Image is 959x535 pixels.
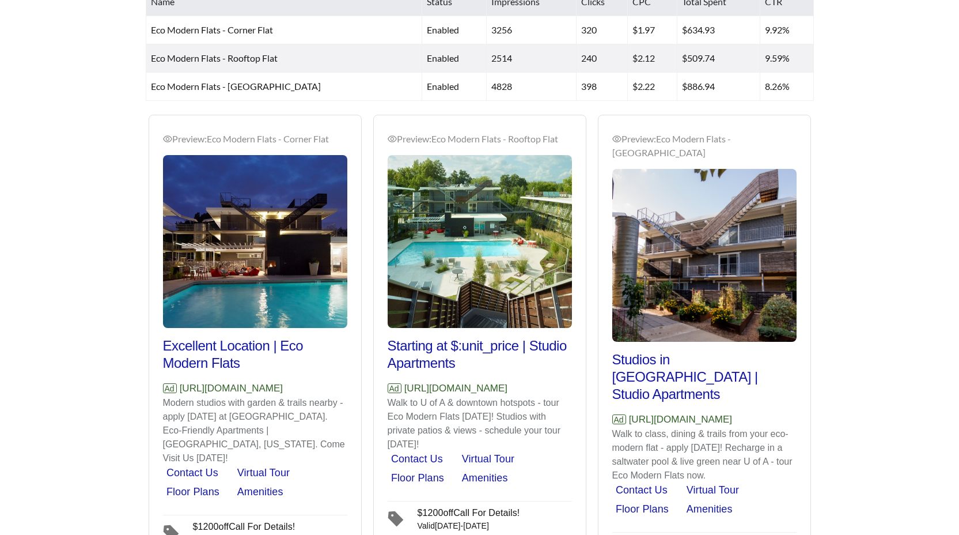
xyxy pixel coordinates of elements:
[163,396,347,465] p: Modern studios with garden & trails nearby - apply [DATE] at [GEOGRAPHIC_DATA]. Eco-Friendly Apar...
[577,73,628,101] td: 398
[628,16,677,44] td: $1.97
[388,383,401,393] span: Ad
[577,16,628,44] td: 320
[612,412,797,427] p: [URL][DOMAIN_NAME]
[612,134,621,144] span: eye
[427,52,459,63] span: enabled
[163,383,177,393] span: Ad
[193,522,295,531] div: $ 1200 off Call For Details!
[628,44,677,73] td: $2.12
[628,73,677,101] td: $2.22
[612,169,797,342] img: Preview_Eco Modern Flats - Central Flat
[166,486,219,498] a: Floor Plans
[388,501,572,535] a: $1200offCall For Details!Valid[DATE]-[DATE]
[388,504,413,534] span: tag
[487,16,576,44] td: 3256
[388,381,572,396] p: [URL][DOMAIN_NAME]
[237,486,283,498] a: Amenities
[687,484,739,496] a: Virtual Tour
[616,503,669,515] a: Floor Plans
[163,381,347,396] p: [URL][DOMAIN_NAME]
[577,44,628,73] td: 240
[462,472,508,484] a: Amenities
[616,484,668,496] a: Contact Us
[427,24,459,35] span: enabled
[612,427,797,483] p: Walk to class, dining & trails from your eco-modern flat - apply [DATE]! Recharge in a saltwater ...
[388,337,572,372] h2: Starting at $:unit_price | Studio Apartments
[388,132,572,146] div: Preview: Eco Modern Flats - Rooftop Flat
[163,134,172,144] span: eye
[391,472,444,484] a: Floor Plans
[677,73,760,101] td: $886.94
[612,132,797,160] div: Preview: Eco Modern Flats - [GEOGRAPHIC_DATA]
[487,44,576,73] td: 2514
[388,134,397,144] span: eye
[388,155,572,328] img: Preview_Eco Modern Flats - Rooftop Flat
[163,155,347,328] img: Preview_Eco Modern Flats - Corner Flat
[687,503,733,515] a: Amenities
[151,81,321,92] span: Eco Modern Flats - [GEOGRAPHIC_DATA]
[487,73,576,101] td: 4828
[391,453,443,465] a: Contact Us
[418,508,520,517] div: $ 1200 off Call For Details!
[163,337,347,372] h2: Excellent Location | Eco Modern Flats
[427,81,459,92] span: enabled
[163,132,347,146] div: Preview: Eco Modern Flats - Corner Flat
[677,44,760,73] td: $509.74
[166,467,218,479] a: Contact Us
[612,351,797,403] h2: Studios in [GEOGRAPHIC_DATA] | Studio Apartments
[151,52,278,63] span: Eco Modern Flats - Rooftop Flat
[151,24,273,35] span: Eco Modern Flats - Corner Flat
[760,44,813,73] td: 9.59%
[462,453,514,465] a: Virtual Tour
[677,16,760,44] td: $634.93
[388,396,572,451] p: Walk to U of A & downtown hotspots - tour Eco Modern Flats [DATE]! Studios with private patios & ...
[760,73,813,101] td: 8.26%
[418,517,520,530] div: Valid [DATE] - [DATE]
[237,467,290,479] a: Virtual Tour
[612,415,626,424] span: Ad
[760,16,813,44] td: 9.92%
